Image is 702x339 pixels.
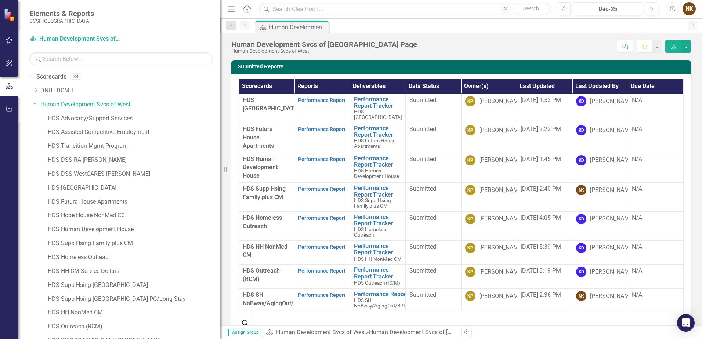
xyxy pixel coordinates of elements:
span: Search [523,6,539,11]
td: Double-Click to Edit [406,94,461,123]
div: NK [576,185,586,195]
div: KD [576,214,586,224]
a: Performance Report [298,215,345,221]
small: CCSI: [GEOGRAPHIC_DATA] [29,18,94,24]
a: Performance Report Tracker [354,243,402,256]
td: Double-Click to Edit [406,289,461,311]
div: N/A [632,243,680,251]
div: KP [465,185,475,195]
td: Double-Click to Edit Right Click for Context Menu [350,265,405,289]
button: Search [513,4,550,14]
div: Human Development Svcs of [GEOGRAPHIC_DATA] Page [369,329,516,336]
a: HDS Transition Mgmt Program [48,142,220,150]
div: Human Development Svcs of [GEOGRAPHIC_DATA] Page [231,40,417,48]
span: HDS Homeless Outreach [354,226,387,238]
div: [PERSON_NAME] [590,126,634,135]
a: HDS Supp Hsing [GEOGRAPHIC_DATA] [48,281,220,289]
div: N/A [632,267,680,275]
div: [PERSON_NAME] [590,292,634,300]
span: Submitted [409,185,436,192]
a: Performance Report [298,97,345,103]
span: HDS SH NoBway/AgingOut/BPR/EdDemo/MICAHomeless [243,291,372,307]
span: Assign Group [228,329,262,336]
a: Performance Report Tracker [354,267,402,280]
span: Submitted [409,243,436,250]
a: Performance Report [298,186,345,192]
div: [PERSON_NAME] [590,244,634,252]
div: N/A [632,155,680,164]
a: Performance Report Tracker [354,291,465,298]
div: Human Development Svcs of West [231,48,417,54]
input: Search ClearPoint... [259,3,551,15]
span: HDS Homeless Outreach [243,214,282,230]
a: Performance Report [298,156,345,162]
button: NK [683,2,696,15]
a: Performance Report Tracker [354,185,402,198]
span: Submitted [409,125,436,132]
a: Performance Report Tracker [354,155,402,168]
a: Performance Report [298,244,345,250]
img: ClearPoint Strategy [4,8,17,21]
td: Double-Click to Edit [406,183,461,212]
span: HDS Futura House Apartments [354,138,395,149]
div: N/A [632,96,680,105]
div: [PERSON_NAME] [590,268,634,276]
span: HDS [GEOGRAPHIC_DATA] [354,109,402,120]
span: HDS HH NonMed CM [243,243,287,259]
div: KP [465,125,475,135]
a: Scorecards [36,73,66,81]
a: HDS HH CM Service Dollars [48,267,220,276]
a: Performance Report Tracker [354,214,402,227]
span: HDS [GEOGRAPHIC_DATA] [243,96,299,112]
div: KD [576,125,586,135]
a: Performance Report Tracker [354,96,402,109]
div: [DATE] 2:22 PM [521,125,568,134]
div: [DATE] 3:19 PM [521,267,568,275]
div: [DATE] 1:45 PM [521,155,568,164]
a: HDS HH NonMed CM [48,309,220,317]
div: [PERSON_NAME] [479,97,523,106]
span: Submitted [409,291,436,298]
div: KP [465,291,475,301]
a: HDS Supp Hsing [GEOGRAPHIC_DATA] PC/Long Stay [48,295,220,303]
div: [DATE] 4:05 PM [521,214,568,222]
div: KP [465,155,475,165]
div: [PERSON_NAME] [590,215,634,223]
div: N/A [632,125,680,134]
div: Open Intercom Messenger [677,314,695,332]
div: [PERSON_NAME] [479,126,523,135]
td: Double-Click to Edit [406,240,461,265]
td: Double-Click to Edit [406,153,461,183]
a: HDS Futura House Apartments [48,198,220,206]
a: Performance Report [298,268,345,274]
td: Double-Click to Edit [406,123,461,153]
div: N/A [632,291,680,299]
div: Dec-25 [575,5,640,14]
div: [PERSON_NAME] [479,268,523,276]
a: Human Development Svcs of West [29,35,121,43]
span: HDS Human Development House [354,168,399,179]
span: Submitted [409,96,436,103]
a: HDS Human Development House [48,225,220,234]
div: [PERSON_NAME] [479,292,523,300]
a: HDS Assisted Competitive Employment [48,128,220,136]
div: [DATE] 1:53 PM [521,96,568,105]
div: [PERSON_NAME] [479,215,523,223]
div: [DATE] 2:40 PM [521,185,568,193]
h3: Submitted Reports [238,64,687,69]
div: [PERSON_NAME] [479,186,523,194]
a: Human Development Svcs of West [276,329,366,336]
span: HDS Human Development House [243,156,278,179]
span: HDS Outreach (RCM) [243,267,280,282]
div: KD [576,243,586,253]
span: Submitted [409,156,436,163]
div: Human Development Svcs of [GEOGRAPHIC_DATA] Page [269,23,327,32]
div: [DATE] 2:36 PM [521,291,568,299]
span: HDS SH NoBway/AgingOut/BPR/EdDemo/MICAHomeless [354,297,465,309]
div: KD [576,96,586,106]
td: Double-Click to Edit Right Click for Context Menu [350,94,405,123]
span: HDS Supp Hsing Family plus CM [243,185,286,201]
a: HDS DSS WestCARES [PERSON_NAME] [48,170,220,178]
span: HDS Futura House Apartments [243,125,274,149]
